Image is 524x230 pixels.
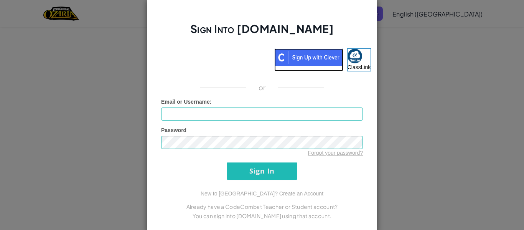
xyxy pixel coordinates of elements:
span: ClassLink [348,64,371,70]
span: Email or Username [161,99,210,105]
input: Sign In [227,162,297,180]
img: clever_sso_button@2x.png [274,48,343,66]
p: You can sign into [DOMAIN_NAME] using that account. [161,211,363,220]
a: New to [GEOGRAPHIC_DATA]? Create an Account [201,190,323,197]
span: Password [161,127,186,133]
h2: Sign Into [DOMAIN_NAME] [161,22,363,44]
p: or [259,83,266,92]
a: Forgot your password? [308,150,363,156]
p: Already have a CodeCombat Teacher or Student account? [161,202,363,211]
iframe: Sign in with Google Button [149,48,274,65]
label: : [161,98,212,106]
img: classlink-logo-small.png [348,49,362,63]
